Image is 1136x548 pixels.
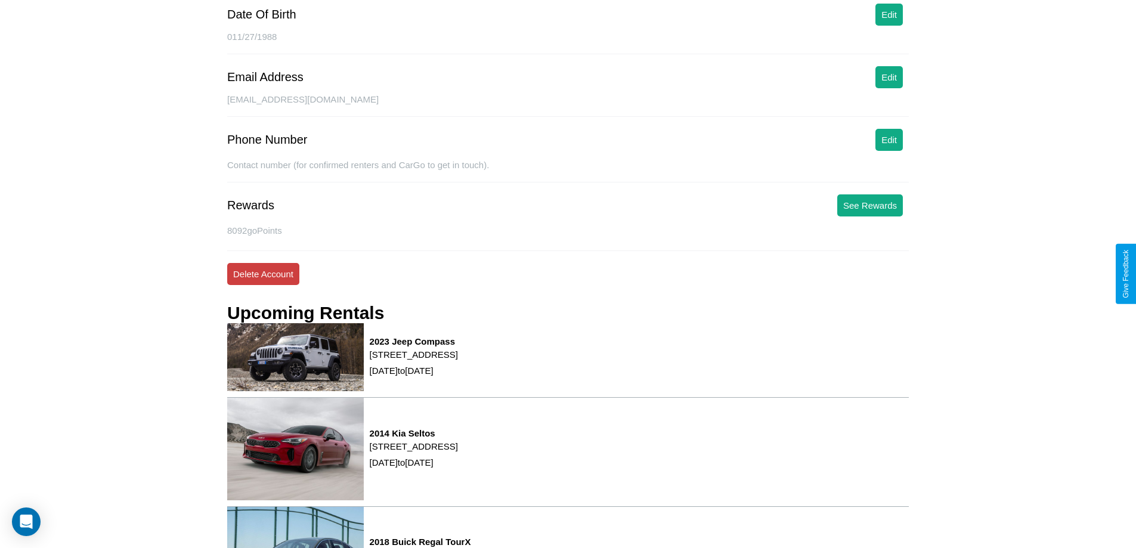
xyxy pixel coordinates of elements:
div: Open Intercom Messenger [12,507,41,536]
button: Delete Account [227,263,299,285]
div: Contact number (for confirmed renters and CarGo to get in touch). [227,160,909,182]
h3: 2018 Buick Regal TourX [370,537,471,547]
div: Phone Number [227,133,308,147]
p: [DATE] to [DATE] [370,454,458,470]
div: Email Address [227,70,304,84]
div: Date Of Birth [227,8,296,21]
h3: Upcoming Rentals [227,303,384,323]
p: [DATE] to [DATE] [370,363,458,379]
button: See Rewards [837,194,903,216]
p: [STREET_ADDRESS] [370,346,458,363]
div: [EMAIL_ADDRESS][DOMAIN_NAME] [227,94,909,117]
h3: 2023 Jeep Compass [370,336,458,346]
div: 011/27/1988 [227,32,909,54]
button: Edit [875,66,903,88]
p: 8092 goPoints [227,222,909,239]
p: [STREET_ADDRESS] [370,438,458,454]
img: rental [227,398,364,500]
button: Edit [875,4,903,26]
div: Rewards [227,199,274,212]
h3: 2014 Kia Seltos [370,428,458,438]
img: rental [227,323,364,391]
div: Give Feedback [1122,250,1130,298]
button: Edit [875,129,903,151]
